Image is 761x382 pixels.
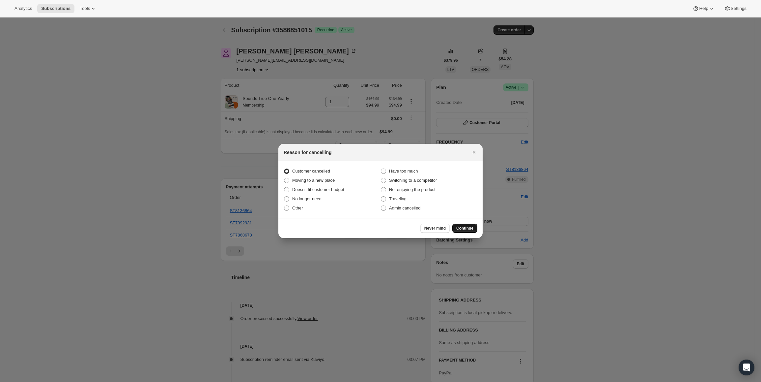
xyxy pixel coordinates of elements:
span: Switching to a competitor [389,178,437,183]
button: Subscriptions [37,4,74,13]
span: Customer cancelled [292,169,330,174]
span: Have too much [389,169,418,174]
span: Admin cancelled [389,206,420,210]
span: Help [699,6,708,11]
span: Traveling [389,196,407,201]
button: Never mind [420,224,450,233]
span: Never mind [424,226,446,231]
span: Moving to a new place [292,178,335,183]
span: Analytics [14,6,32,11]
button: Help [689,4,719,13]
button: Analytics [11,4,36,13]
span: Doesn't fit customer budget [292,187,344,192]
span: Not enjoying the product [389,187,436,192]
span: Continue [456,226,473,231]
button: Continue [452,224,477,233]
button: Tools [76,4,100,13]
span: Other [292,206,303,210]
span: No longer need [292,196,322,201]
span: Settings [731,6,747,11]
span: Tools [80,6,90,11]
span: Subscriptions [41,6,70,11]
button: Close [469,148,479,157]
h2: Reason for cancelling [284,149,331,156]
div: Open Intercom Messenger [739,360,754,375]
button: Settings [720,4,750,13]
